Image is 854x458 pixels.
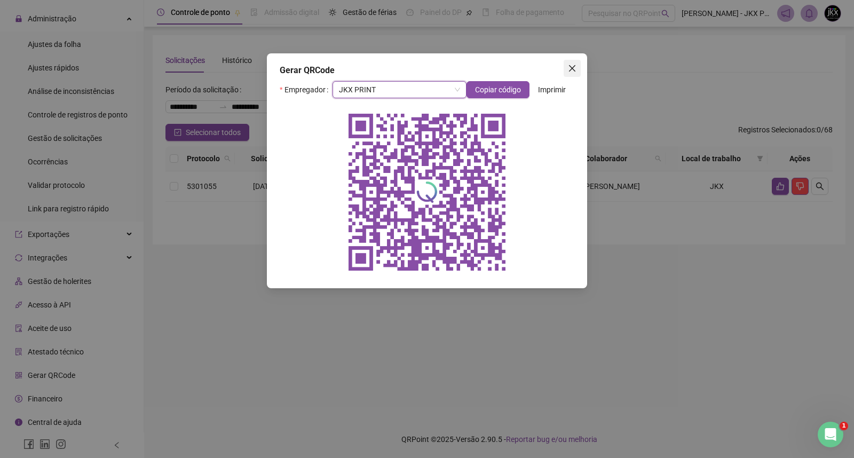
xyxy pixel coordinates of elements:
span: JKX PRINT [339,82,460,98]
span: close [568,64,576,73]
img: qrcode do empregador [342,107,512,278]
button: Close [564,60,581,77]
span: Imprimir [538,84,566,96]
button: Copiar código [466,81,529,98]
button: Imprimir [529,81,574,98]
label: Empregador [280,81,333,98]
span: 1 [840,422,848,430]
div: Gerar QRCode [280,64,574,77]
iframe: Intercom live chat [818,422,843,447]
span: Copiar código [475,84,521,96]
